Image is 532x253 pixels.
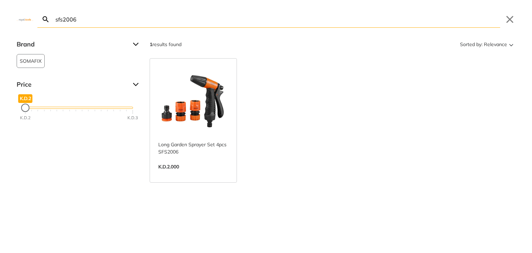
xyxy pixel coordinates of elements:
svg: Search [42,15,50,24]
span: Price [17,79,127,90]
div: Maximum Price [21,104,29,112]
img: Close [17,18,33,21]
svg: Sort [507,40,515,49]
button: Close [504,14,515,25]
div: results found [150,39,181,50]
span: Brand [17,39,127,50]
span: SOMAFIX [20,54,42,68]
strong: 1 [150,41,152,47]
div: K.D.3 [127,115,138,121]
button: SOMAFIX [17,54,45,68]
div: K.D.2 [20,115,30,121]
span: Relevance [484,39,507,50]
input: Search… [54,11,500,27]
button: Sorted by:Relevance Sort [459,39,515,50]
